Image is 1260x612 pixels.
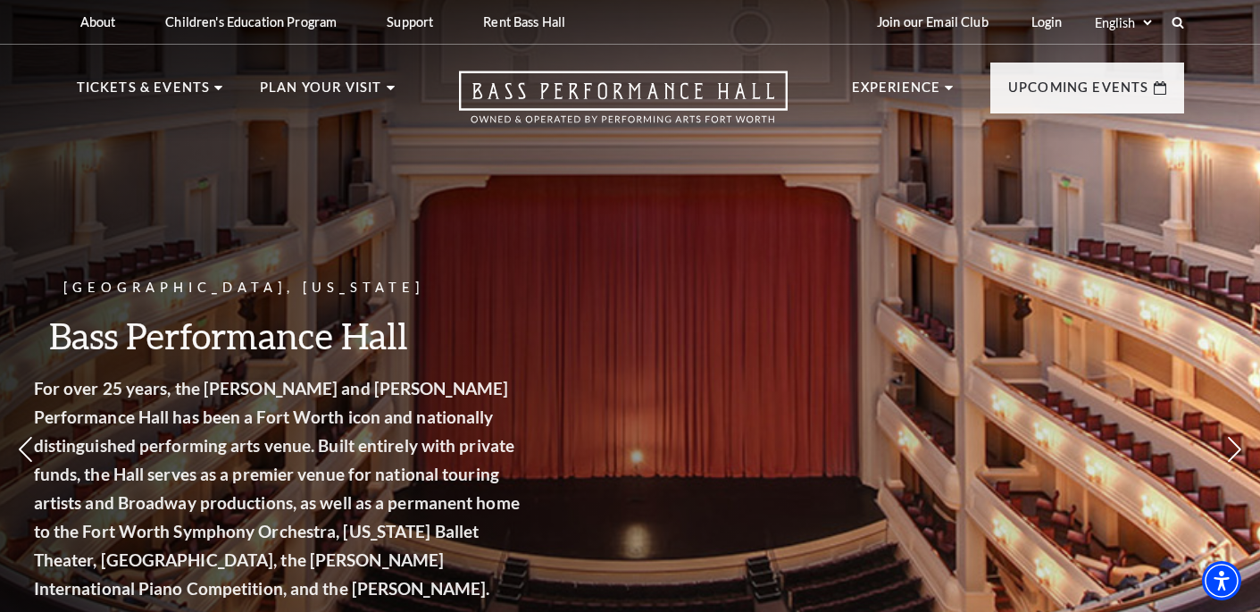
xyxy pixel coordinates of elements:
[1202,561,1241,600] div: Accessibility Menu
[80,14,116,29] p: About
[165,14,337,29] p: Children's Education Program
[395,71,852,141] a: Open this option
[852,77,941,109] p: Experience
[387,14,433,29] p: Support
[483,14,565,29] p: Rent Bass Hall
[70,313,561,358] h3: Bass Performance Hall
[1008,77,1149,109] p: Upcoming Events
[70,277,561,299] p: [GEOGRAPHIC_DATA], [US_STATE]
[260,77,382,109] p: Plan Your Visit
[77,77,211,109] p: Tickets & Events
[70,378,555,599] strong: For over 25 years, the [PERSON_NAME] and [PERSON_NAME] Performance Hall has been a Fort Worth ico...
[1091,14,1155,31] select: Select:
